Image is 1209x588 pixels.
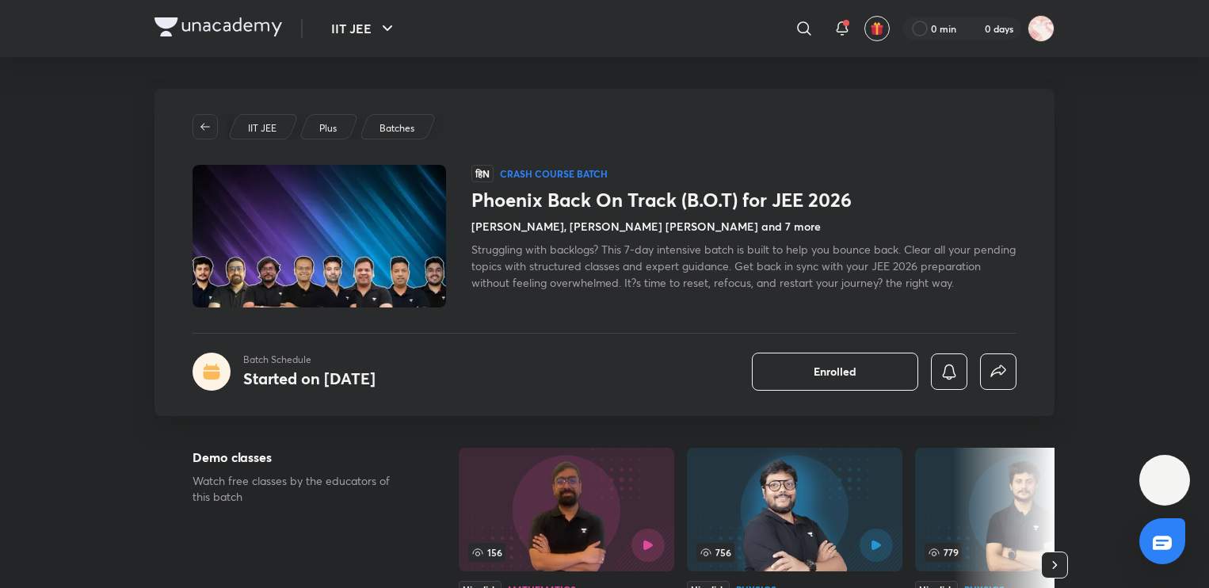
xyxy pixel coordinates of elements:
[154,17,282,40] a: Company Logo
[471,242,1016,290] span: Struggling with backlogs? This 7-day intensive batch is built to help you bounce back. Clear all ...
[814,364,856,380] span: Enrolled
[925,543,962,562] span: 779
[500,167,608,180] p: Crash course Batch
[248,121,277,136] p: IIT JEE
[190,163,448,309] img: Thumbnail
[317,121,340,136] a: Plus
[379,121,414,136] p: Batches
[377,121,418,136] a: Batches
[471,189,1016,212] h1: Phoenix Back On Track (B.O.T) for JEE 2026
[1028,15,1055,42] img: Kritika Singh
[864,16,890,41] button: avatar
[870,21,884,36] img: avatar
[696,543,734,562] span: 756
[471,165,494,182] span: हिN
[243,353,376,367] p: Batch Schedule
[246,121,280,136] a: IIT JEE
[468,543,505,562] span: 156
[193,448,408,467] h5: Demo classes
[1155,471,1174,490] img: ttu
[322,13,406,44] button: IIT JEE
[471,218,821,235] h4: [PERSON_NAME], [PERSON_NAME] [PERSON_NAME] and 7 more
[966,21,982,36] img: streak
[243,368,376,389] h4: Started on [DATE]
[193,473,408,505] p: Watch free classes by the educators of this batch
[154,17,282,36] img: Company Logo
[319,121,337,136] p: Plus
[752,353,918,391] button: Enrolled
